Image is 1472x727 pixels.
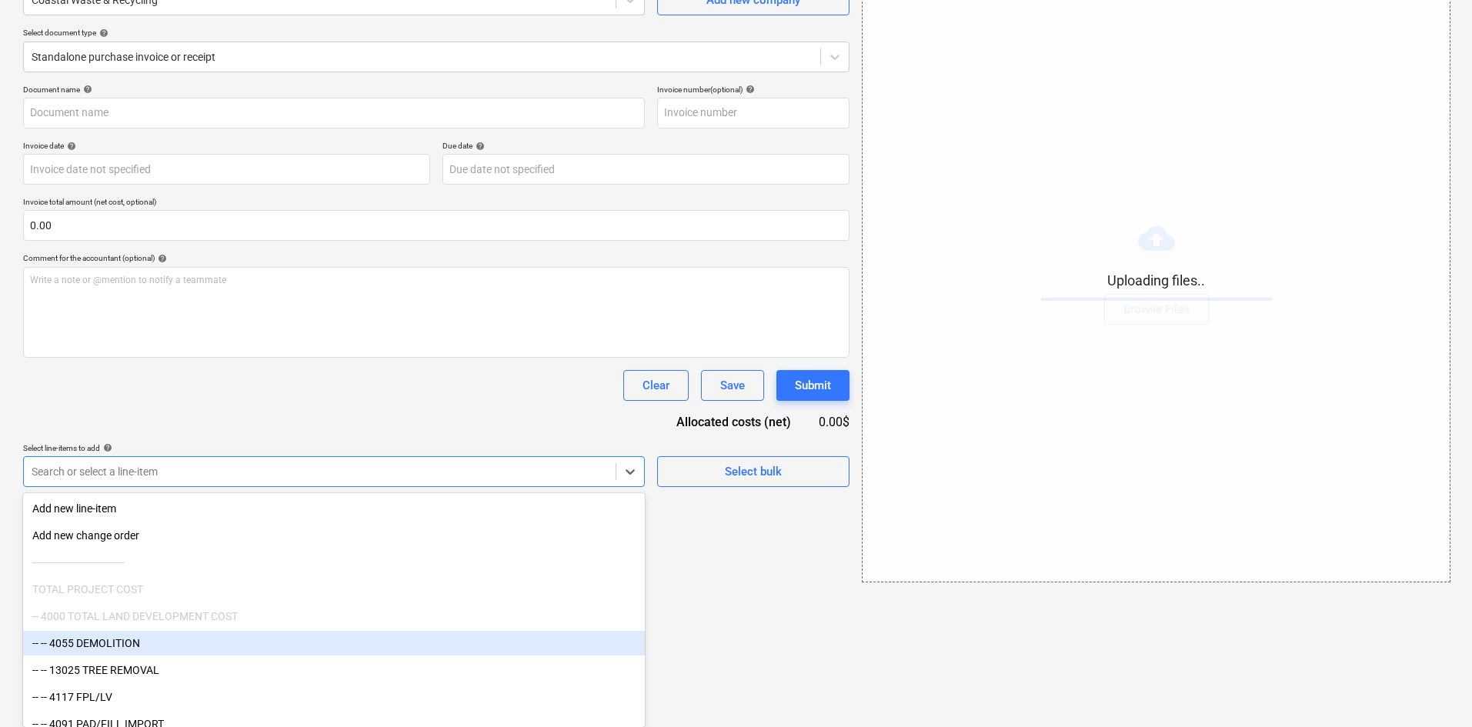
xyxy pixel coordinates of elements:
button: Submit [776,370,849,401]
div: Add new line-item [23,496,645,521]
div: Select document type [23,28,849,38]
div: ------------------------------ [23,550,645,575]
span: help [96,28,108,38]
div: Allocated costs (net) [649,413,816,431]
p: Invoice total amount (net cost, optional) [23,197,849,210]
div: Save [720,375,745,395]
span: help [100,443,112,452]
input: Invoice number [657,98,849,128]
p: Uploading files.. [1041,272,1272,290]
input: Invoice total amount (net cost, optional) [23,210,849,241]
div: Invoice date [23,141,430,151]
div: -- -- 4055 DEMOLITION [23,631,645,655]
div: Select line-items to add [23,443,645,453]
div: Comment for the accountant (optional) [23,253,849,263]
input: Invoice date not specified [23,154,430,185]
input: Due date not specified [442,154,849,185]
button: Select bulk [657,456,849,487]
span: help [64,142,76,151]
div: -- 4000 TOTAL LAND DEVELOPMENT COST [23,604,645,629]
div: -- -- 4117 FPL/LV [23,685,645,709]
div: Add new change order [23,523,645,548]
iframe: Chat Widget [1395,653,1472,727]
span: help [743,85,755,94]
div: TOTAL PROJECT COST [23,577,645,602]
div: 0.00$ [816,413,849,431]
span: help [155,254,167,263]
div: Invoice number (optional) [657,85,849,95]
span: help [80,85,92,94]
span: help [472,142,485,151]
input: Document name [23,98,645,128]
div: Select bulk [725,462,782,482]
div: Clear [643,375,669,395]
div: -- -- 13025 TREE REMOVAL [23,658,645,682]
div: Due date [442,141,849,151]
div: Submit [795,375,831,395]
div: Document name [23,85,645,95]
button: Save [701,370,764,401]
button: Clear [623,370,689,401]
